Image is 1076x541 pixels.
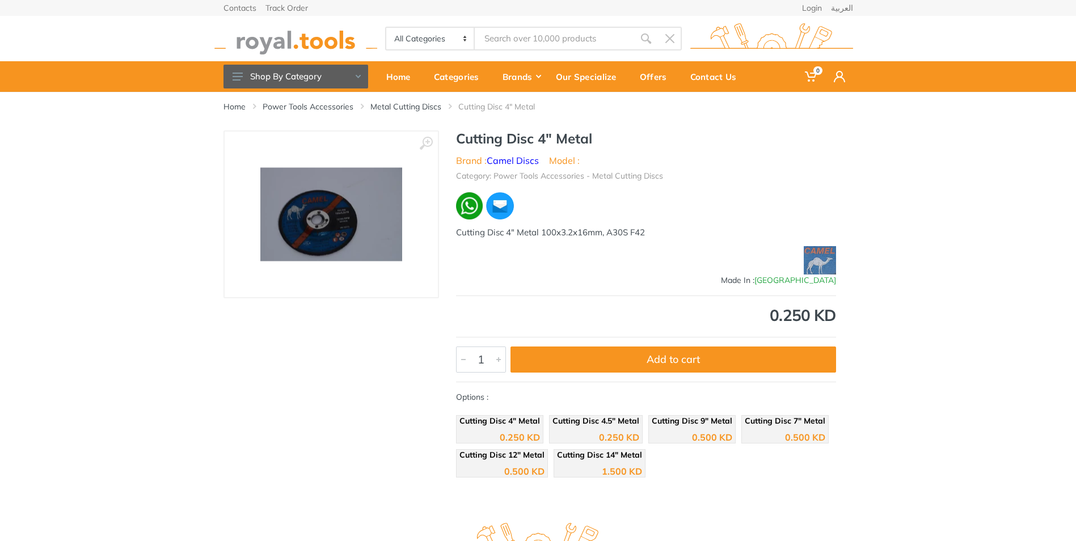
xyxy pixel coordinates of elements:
li: Brand : [456,154,539,167]
img: royal.tools Logo [690,23,853,54]
input: Site search [475,27,634,50]
div: Categories [426,65,495,88]
span: Cutting Disc 12" Metal [459,450,545,460]
span: Cutting Disc 14" Metal [557,450,642,460]
button: Add to cart [510,346,836,373]
span: Cutting Disc 7" Metal [745,416,825,426]
a: Categories [426,61,495,92]
div: 0.500 KD [785,433,825,442]
div: Home [378,65,426,88]
a: Home [378,61,426,92]
span: Cutting Disc 4.5" Metal [552,416,639,426]
a: Power Tools Accessories [263,101,353,112]
div: Cutting Disc 4" Metal 100x3.2x16mm, A30S F42 [456,226,836,239]
div: 0.250 KD [456,307,836,323]
a: Contacts [223,4,256,12]
div: Made In : [456,274,836,286]
a: Cutting Disc 4.5" Metal 0.250 KD [549,415,643,443]
div: 0.500 KD [504,467,545,476]
span: 0 [813,66,822,75]
div: Offers [632,65,682,88]
a: Cutting Disc 9" Metal 0.500 KD [648,415,736,443]
div: 0.500 KD [692,433,732,442]
a: 0 [797,61,826,92]
nav: breadcrumb [223,101,853,112]
a: Cutting Disc 12" Metal 0.500 KD [456,449,548,477]
div: Brands [495,65,548,88]
a: Cutting Disc 7" Metal 0.500 KD [741,415,829,443]
a: Cutting Disc 14" Metal 1.500 KD [554,449,645,477]
img: royal.tools Logo [214,23,377,54]
li: Category: Power Tools Accessories - Metal Cutting Discs [456,170,663,182]
a: Camel Discs [487,155,539,166]
span: Cutting Disc 9" Metal [652,416,732,426]
div: Options : [456,391,836,483]
h1: Cutting Disc 4" Metal [456,130,836,147]
a: Contact Us [682,61,752,92]
a: Offers [632,61,682,92]
div: 0.250 KD [599,433,639,442]
img: Royal Tools - Cutting Disc 4 [260,168,402,261]
div: 1.500 KD [602,467,642,476]
img: Camel Discs [804,246,836,274]
img: ma.webp [485,191,514,221]
a: Home [223,101,246,112]
div: Our Specialize [548,65,632,88]
a: Our Specialize [548,61,632,92]
select: Category [386,28,475,49]
a: Login [802,4,822,12]
a: Cutting Disc 4" Metal 0.250 KD [456,415,543,443]
li: Model : [549,154,580,167]
a: العربية [831,4,853,12]
li: Cutting Disc 4" Metal [458,101,552,112]
span: [GEOGRAPHIC_DATA] [754,275,836,285]
a: Metal Cutting Discs [370,101,441,112]
a: Track Order [265,4,308,12]
div: Contact Us [682,65,752,88]
span: Cutting Disc 4" Metal [459,416,540,426]
button: Shop By Category [223,65,368,88]
div: 0.250 KD [500,433,540,442]
img: wa.webp [456,192,483,219]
